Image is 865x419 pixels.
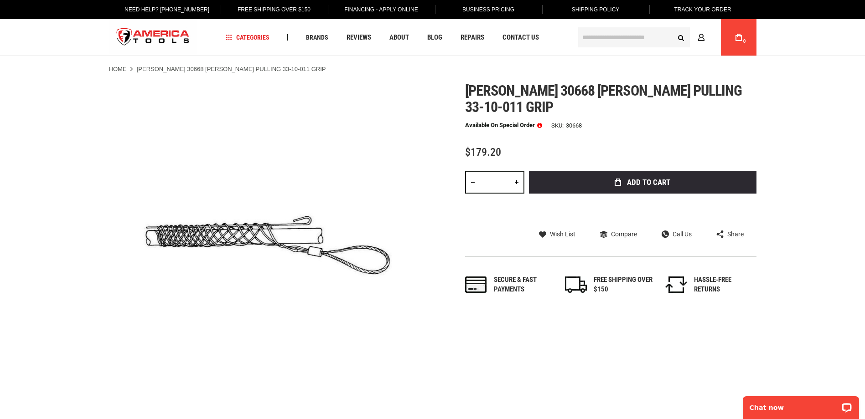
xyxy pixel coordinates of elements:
span: Reviews [347,34,371,41]
span: Call Us [673,231,692,237]
span: Share [727,231,744,237]
a: Call Us [662,230,692,238]
a: Home [109,65,127,73]
span: Blog [427,34,442,41]
span: Compare [611,231,637,237]
div: HASSLE-FREE RETURNS [694,275,753,295]
div: FREE SHIPPING OVER $150 [594,275,653,295]
p: Available on Special Order [465,122,542,128]
iframe: Secure express checkout frame [527,196,758,223]
span: Shipping Policy [572,6,620,13]
span: Contact Us [502,34,539,41]
img: GREENLEE 30668 SLACK PULLING 33-10-011 GRIP [109,82,433,406]
span: Add to Cart [627,179,670,186]
div: Secure & fast payments [494,275,553,295]
span: Repairs [461,34,484,41]
iframe: LiveChat chat widget [737,390,865,419]
strong: SKU [551,123,566,128]
span: Brands [306,34,328,41]
div: 30668 [566,123,582,128]
span: Categories [226,34,269,41]
span: Wish List [550,231,575,237]
a: About [385,31,413,44]
a: Categories [222,31,274,44]
a: Brands [302,31,332,44]
strong: [PERSON_NAME] 30668 [PERSON_NAME] PULLING 33-10-011 GRIP [137,66,326,72]
button: Search [673,29,690,46]
img: shipping [565,276,587,293]
a: Compare [600,230,637,238]
img: returns [665,276,687,293]
a: store logo [109,20,197,55]
span: [PERSON_NAME] 30668 [PERSON_NAME] pulling 33-10-011 grip [465,82,742,116]
a: 0 [730,19,747,56]
span: $179.20 [465,146,501,158]
img: payments [465,276,487,293]
span: About [389,34,409,41]
a: Wish List [539,230,575,238]
span: 0 [743,39,746,44]
a: Repairs [456,31,488,44]
a: Reviews [342,31,375,44]
a: Contact Us [498,31,543,44]
button: Add to Cart [529,171,756,194]
a: Blog [423,31,446,44]
img: America Tools [109,20,197,55]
